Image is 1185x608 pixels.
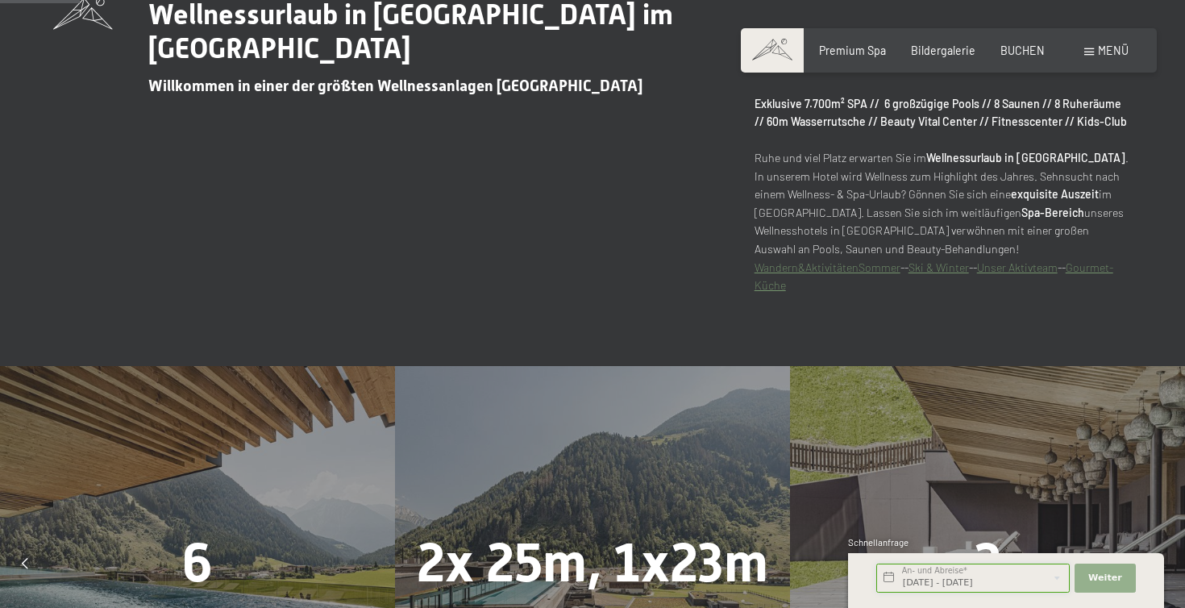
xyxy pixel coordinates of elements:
[908,260,969,274] a: Ski & Winter
[819,44,886,57] a: Premium Spa
[1075,564,1136,593] button: Weiter
[1000,44,1045,57] a: BUCHEN
[148,77,642,95] span: Willkommen in einer der größten Wellnessanlagen [GEOGRAPHIC_DATA]
[911,44,975,57] a: Bildergalerie
[1088,572,1122,585] span: Weiter
[973,531,1001,594] span: 2
[848,537,908,548] span: Schnellanfrage
[417,531,768,594] span: 2x 25m, 1x23m
[182,531,213,594] span: 6
[1021,206,1084,219] strong: Spa-Bereich
[1011,187,1099,201] strong: exquisite Auszeit
[755,260,900,274] a: Wandern&AktivitätenSommer
[926,151,1125,164] strong: Wellnessurlaub in [GEOGRAPHIC_DATA]
[755,95,1132,295] p: Ruhe und viel Platz erwarten Sie im . In unserem Hotel wird Wellness zum Highlight des Jahres. Se...
[755,97,1127,129] strong: Exklusive 7.700m² SPA // 6 großzügige Pools // 8 Saunen // 8 Ruheräume // 60m Wasserrutsche // Be...
[1098,44,1129,57] span: Menü
[977,260,1058,274] a: Unser Aktivteam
